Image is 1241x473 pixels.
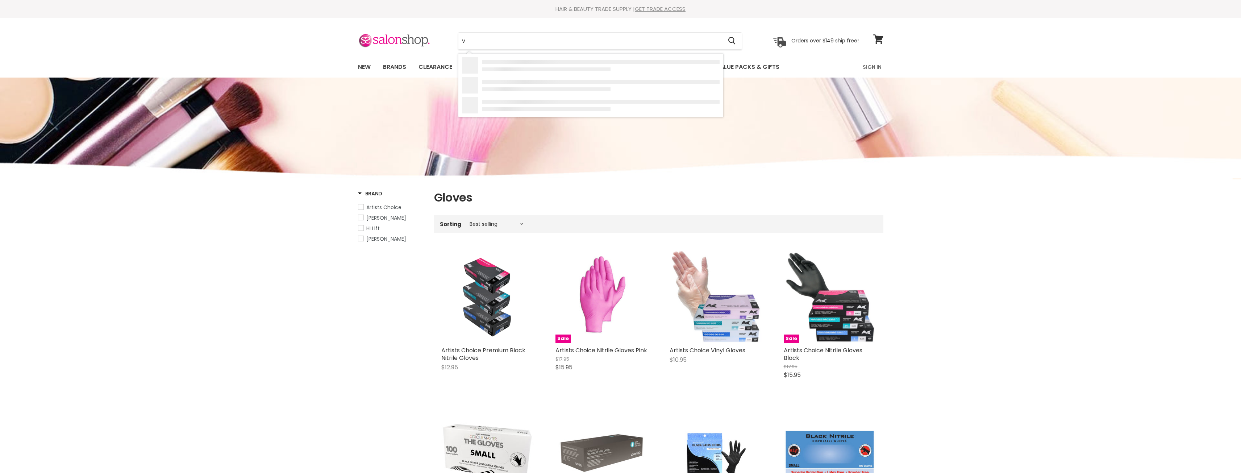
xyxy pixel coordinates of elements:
[784,363,798,370] span: $17.95
[349,57,892,78] nav: Main
[358,224,425,232] a: Hi Lift
[366,235,406,242] span: [PERSON_NAME]
[784,346,862,362] a: Artists Choice Nitrile Gloves Black
[440,221,461,227] label: Sorting
[358,235,425,243] a: Robert De Soto
[858,59,886,75] a: Sign In
[441,346,525,362] a: Artists Choice Premium Black Nitrile Gloves
[784,250,876,343] a: Artists Choice Nitrile Gloves BlackSale
[458,33,722,49] input: Search
[784,371,801,379] span: $15.95
[555,356,569,362] span: $17.95
[711,59,785,75] a: Value Packs & Gifts
[458,32,742,50] form: Product
[573,250,630,343] img: Artists Choice Nitrile Gloves Pink
[413,59,458,75] a: Clearance
[670,250,762,343] a: Artists Choice Vinyl Gloves
[441,363,458,372] span: $12.95
[722,33,742,49] button: Search
[447,250,528,343] img: Artists Choice Premium Black Nitrile Gloves
[555,363,572,372] span: $15.95
[434,190,883,205] h1: Gloves
[358,190,383,197] h3: Brand
[366,225,380,232] span: Hi Lift
[378,59,412,75] a: Brands
[791,37,859,44] p: Orders over $149 ship free!
[353,57,822,78] ul: Main menu
[555,335,571,343] span: Sale
[358,203,425,211] a: Artists Choice
[784,335,799,343] span: Sale
[555,250,648,343] a: Artists Choice Nitrile Gloves PinkSale
[441,250,534,343] a: Artists Choice Premium Black Nitrile Gloves
[670,356,687,364] span: $10.95
[349,5,892,13] div: HAIR & BEAUTY TRADE SUPPLY |
[635,5,686,13] a: GET TRADE ACCESS
[358,214,425,222] a: Caron
[555,346,647,354] a: Artists Choice Nitrile Gloves Pink
[353,59,376,75] a: New
[1205,439,1234,466] iframe: Gorgias live chat messenger
[366,204,401,211] span: Artists Choice
[366,214,406,221] span: [PERSON_NAME]
[670,346,745,354] a: Artists Choice Vinyl Gloves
